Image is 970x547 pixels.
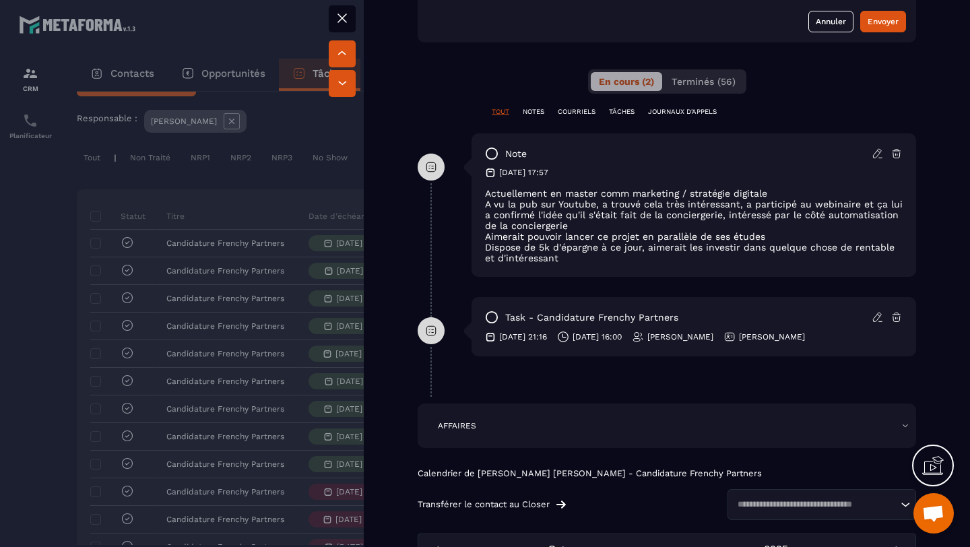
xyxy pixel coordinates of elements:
[573,331,622,342] p: [DATE] 16:00
[485,199,903,231] p: A vu la pub sur Youtube, a trouvé cela très intéressant, a participé au webinaire et ça lui a con...
[672,76,736,87] span: Terminés (56)
[505,148,527,160] p: note
[485,188,903,199] p: Actuellement en master comm marketing / stratégie digitale
[499,331,547,342] p: [DATE] 21:16
[591,72,662,91] button: En cours (2)
[485,231,903,242] p: Aimerait pouvoir lancer ce projet en parallèle de ses études
[505,311,678,324] p: task - Candidature Frenchy Partners
[609,107,635,117] p: TÂCHES
[418,468,916,479] p: Calendrier de [PERSON_NAME] [PERSON_NAME] - Candidature Frenchy Partners
[418,499,550,510] p: Transférer le contact au Closer
[648,107,717,117] p: JOURNAUX D'APPELS
[739,331,805,342] p: [PERSON_NAME]
[485,242,903,263] p: Dispose de 5k d'épargne à ce jour, aimerait les investir dans quelque chose de rentable et d'inté...
[438,420,476,431] p: AFFAIRES
[647,331,713,342] p: [PERSON_NAME]
[499,167,548,178] p: [DATE] 17:57
[558,107,595,117] p: COURRIELS
[492,107,509,117] p: TOUT
[733,498,897,511] input: Search for option
[808,11,853,32] button: Annuler
[523,107,544,117] p: NOTES
[664,72,744,91] button: Terminés (56)
[599,76,654,87] span: En cours (2)
[868,15,899,28] div: Envoyer
[860,11,906,32] button: Envoyer
[913,493,954,534] div: Ouvrir le chat
[727,489,916,520] div: Search for option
